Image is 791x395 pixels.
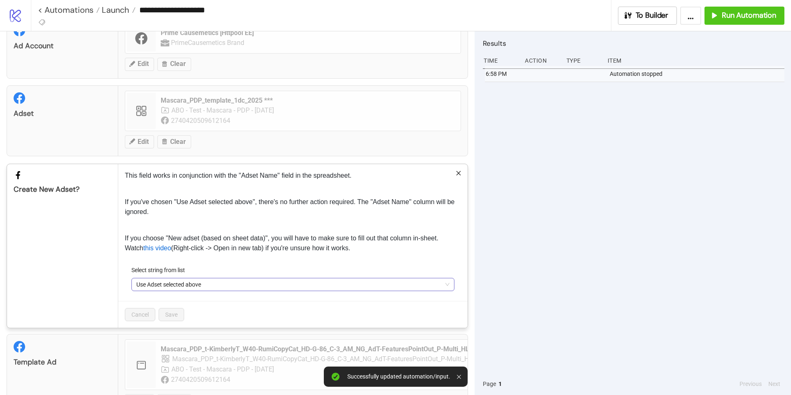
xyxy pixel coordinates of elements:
[143,245,171,252] a: this video
[680,7,701,25] button: ...
[38,6,100,14] a: < Automations
[456,170,461,176] span: close
[100,6,136,14] a: Launch
[125,233,461,253] p: If you choose "New adset (based on sheet data)", you will have to make sure to fill out that colu...
[524,53,559,68] div: Action
[609,66,786,82] div: Automation stopped
[347,373,450,380] div: Successfully updated automation/input.
[100,5,129,15] span: Launch
[14,185,111,194] div: Create new adset?
[722,11,776,20] span: Run Automation
[125,197,461,217] p: If you've chosen "Use Adset selected above", there's no further action required. The "Adset Name"...
[607,53,784,68] div: Item
[483,379,496,388] span: Page
[483,53,518,68] div: Time
[131,266,190,275] label: Select string from list
[618,7,677,25] button: To Builder
[766,379,783,388] button: Next
[566,53,601,68] div: Type
[496,379,504,388] button: 1
[485,66,520,82] div: 6:58 PM
[483,38,784,49] h2: Results
[704,7,784,25] button: Run Automation
[737,379,764,388] button: Previous
[159,308,184,321] button: Save
[125,171,461,181] p: This field works in conjunction with the "Adset Name" field in the spreadsheet.
[136,278,449,291] span: Use Adset selected above
[636,11,669,20] span: To Builder
[125,308,155,321] button: Cancel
